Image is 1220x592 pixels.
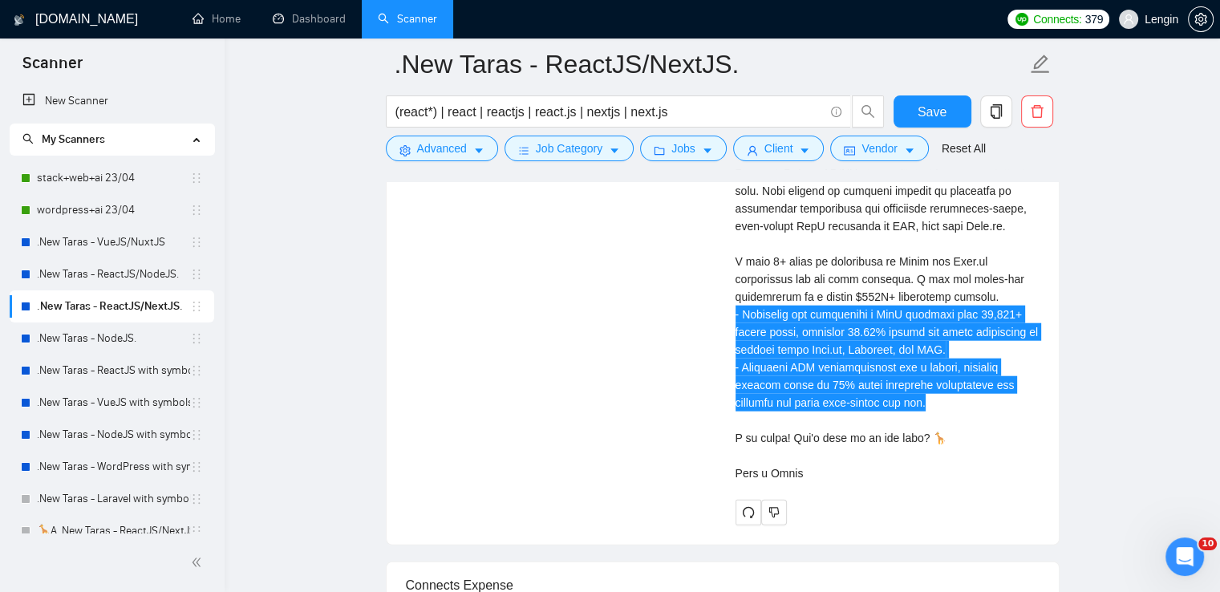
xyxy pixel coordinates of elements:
span: holder [190,364,203,377]
a: New Scanner [22,85,201,117]
span: holder [190,268,203,281]
button: barsJob Categorycaret-down [505,136,634,161]
span: My Scanners [42,132,105,146]
a: .New Taras - VueJS/NuxtJS [37,226,190,258]
li: .New Taras - ReactJS with symbols [10,355,214,387]
span: holder [190,396,203,409]
span: Job Category [536,140,602,157]
span: user [1123,14,1134,25]
a: .New Taras - WordPress with symbols [37,451,190,483]
span: caret-down [473,144,484,156]
input: Scanner name... [395,44,1027,84]
span: Connects: [1033,10,1081,28]
button: userClientcaret-down [733,136,825,161]
span: caret-down [609,144,620,156]
button: dislike [761,500,787,525]
span: search [853,104,883,119]
li: stack+web+ai 23/04 [10,162,214,194]
span: holder [190,493,203,505]
button: folderJobscaret-down [640,136,727,161]
span: folder [654,144,665,156]
span: delete [1022,104,1052,119]
span: setting [1189,13,1213,26]
span: caret-down [702,144,713,156]
span: caret-down [904,144,915,156]
a: stack+web+ai 23/04 [37,162,190,194]
span: bars [518,144,529,156]
button: settingAdvancedcaret-down [386,136,498,161]
button: redo [736,500,761,525]
span: 10 [1198,537,1217,550]
span: holder [190,236,203,249]
span: search [22,133,34,144]
a: searchScanner [378,12,437,26]
li: .New Taras - WordPress with symbols [10,451,214,483]
a: .New Taras - ReactJS/NodeJS. [37,258,190,290]
a: .New Taras - ReactJS/NextJS. [37,290,190,322]
a: .New Taras - Laravel with symbols [37,483,190,515]
a: 🦒A .New Taras - ReactJS/NextJS usual 23/04 [37,515,190,547]
span: My Scanners [22,132,105,146]
img: logo [14,7,25,33]
a: .New Taras - NodeJS. [37,322,190,355]
span: Scanner [10,51,95,85]
input: Search Freelance Jobs... [395,102,824,122]
li: .New Taras - Laravel with symbols [10,483,214,515]
li: 🦒A .New Taras - ReactJS/NextJS usual 23/04 [10,515,214,547]
span: Vendor [861,140,897,157]
button: Save [894,95,971,128]
li: .New Taras - NodeJS. [10,322,214,355]
button: copy [980,95,1012,128]
span: double-left [191,554,207,570]
span: holder [190,525,203,537]
a: dashboardDashboard [273,12,346,26]
span: user [747,144,758,156]
li: .New Taras - VueJS/NuxtJS [10,226,214,258]
button: idcardVendorcaret-down [830,136,928,161]
span: dislike [768,506,780,519]
a: .New Taras - VueJS with symbols [37,387,190,419]
span: holder [190,460,203,473]
a: .New Taras - NodeJS with symbols [37,419,190,451]
a: homeHome [193,12,241,26]
span: holder [190,300,203,313]
span: setting [399,144,411,156]
span: edit [1030,54,1051,75]
a: wordpress+ai 23/04 [37,194,190,226]
img: upwork-logo.png [1015,13,1028,26]
a: setting [1188,13,1214,26]
span: copy [981,104,1011,119]
li: .New Taras - VueJS with symbols [10,387,214,419]
span: holder [190,332,203,345]
span: holder [190,172,203,184]
span: Save [918,102,946,122]
span: Jobs [671,140,695,157]
span: Client [764,140,793,157]
button: delete [1021,95,1053,128]
span: caret-down [799,144,810,156]
span: idcard [844,144,855,156]
li: .New Taras - ReactJS/NodeJS. [10,258,214,290]
span: Advanced [417,140,467,157]
span: redo [736,506,760,519]
iframe: Intercom live chat [1165,537,1204,576]
li: New Scanner [10,85,214,117]
span: 379 [1084,10,1102,28]
span: info-circle [831,107,841,117]
button: setting [1188,6,1214,32]
li: .New Taras - ReactJS/NextJS. [10,290,214,322]
span: holder [190,428,203,441]
button: search [852,95,884,128]
span: holder [190,204,203,217]
a: .New Taras - ReactJS with symbols [37,355,190,387]
a: Reset All [942,140,986,157]
li: wordpress+ai 23/04 [10,194,214,226]
li: .New Taras - NodeJS with symbols [10,419,214,451]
